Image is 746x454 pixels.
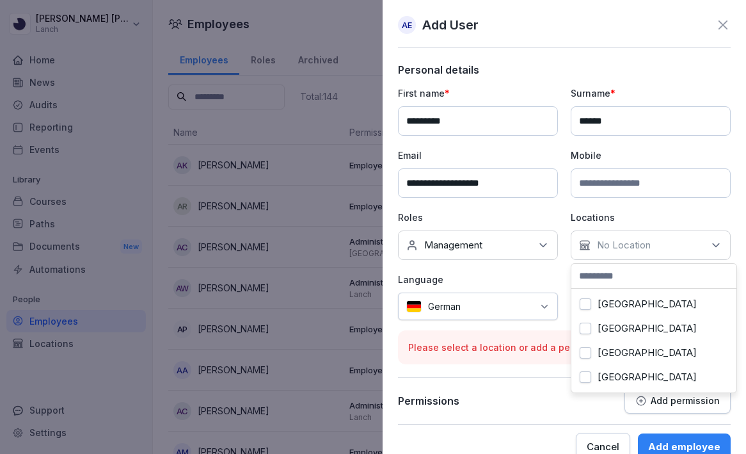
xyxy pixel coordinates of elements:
div: Add employee [648,440,720,454]
p: Mobile [571,149,731,162]
p: Management [424,239,482,252]
p: First name [398,86,558,100]
p: Language [398,273,558,286]
p: Add permission [651,396,720,406]
p: Personal details [398,63,731,76]
div: AE [398,16,416,34]
p: Add User [422,15,479,35]
p: Email [398,149,558,162]
label: [GEOGRAPHIC_DATA] [598,347,697,359]
img: de.svg [406,300,422,312]
button: Add permission [624,388,731,414]
p: Permissions [398,394,459,407]
div: German [398,293,558,320]
p: No Location [597,239,651,252]
p: Locations [571,211,731,224]
label: [GEOGRAPHIC_DATA] [598,371,697,383]
label: [GEOGRAPHIC_DATA] [598,298,697,310]
p: Roles [398,211,558,224]
p: Please select a location or add a permission. [408,341,720,354]
p: Surname [571,86,731,100]
label: [GEOGRAPHIC_DATA] [598,323,697,334]
div: Cancel [587,440,619,454]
